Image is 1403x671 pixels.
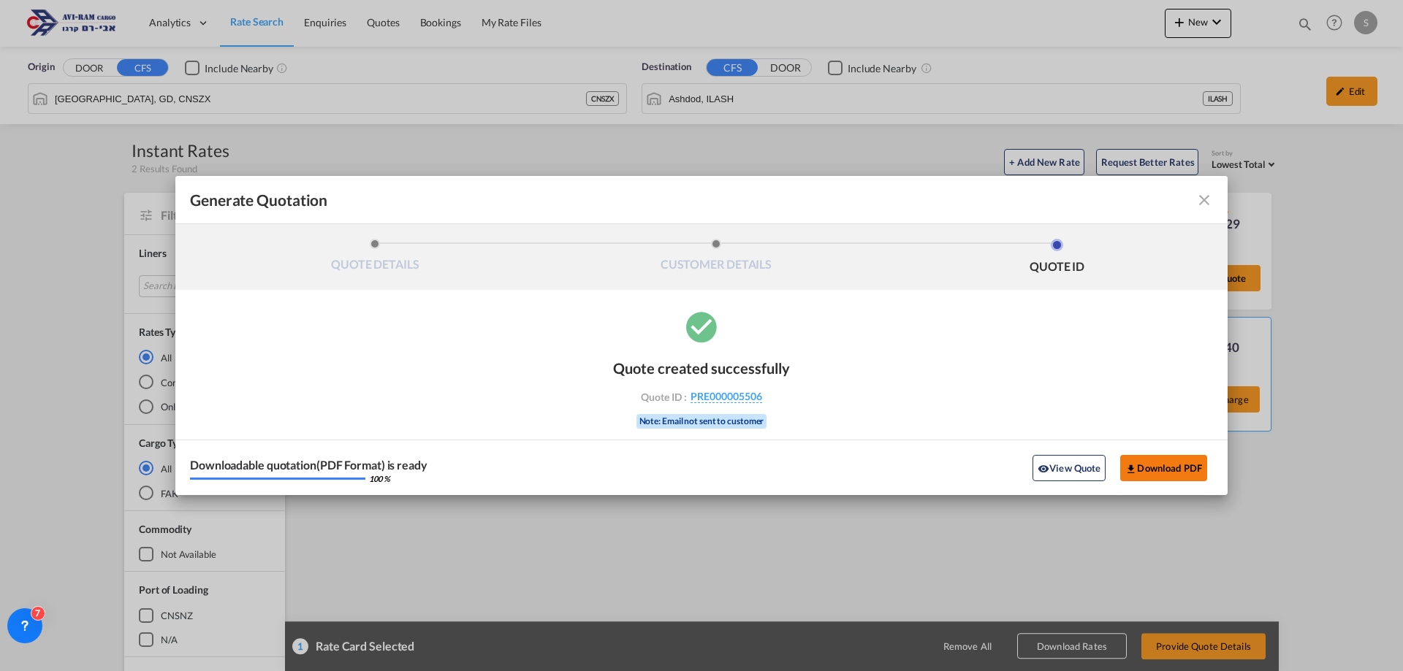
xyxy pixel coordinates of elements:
[683,308,720,345] md-icon: icon-checkbox-marked-circle
[1038,463,1049,475] md-icon: icon-eye
[613,359,790,377] div: Quote created successfully
[190,459,427,471] div: Downloadable quotation(PDF Format) is ready
[691,390,762,403] span: PRE000005506
[369,475,390,483] div: 100 %
[1125,463,1137,475] md-icon: icon-download
[1195,191,1213,209] md-icon: icon-close fg-AAA8AD cursor m-0
[1120,455,1207,481] button: Download PDF
[546,239,887,278] li: CUSTOMER DETAILS
[636,414,767,429] div: Note: Email not sent to customer
[1033,455,1106,481] button: icon-eyeView Quote
[205,239,546,278] li: QUOTE DETAILS
[175,176,1228,495] md-dialog: Generate QuotationQUOTE ...
[617,390,786,403] div: Quote ID :
[190,191,327,210] span: Generate Quotation
[886,239,1228,278] li: QUOTE ID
